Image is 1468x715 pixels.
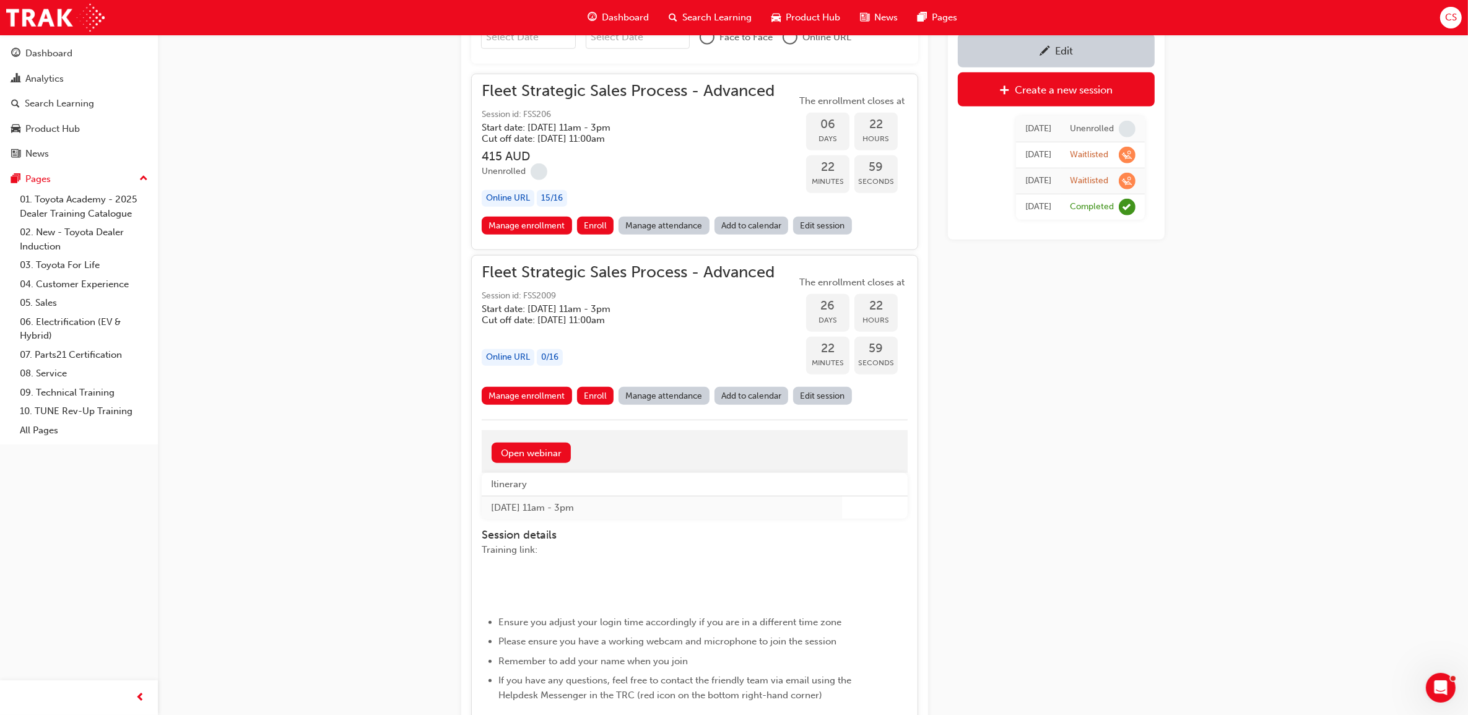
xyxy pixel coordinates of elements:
a: 04. Customer Experience [15,275,153,294]
span: car-icon [11,124,20,135]
button: Enroll [577,217,614,235]
span: Days [806,313,849,327]
span: Seconds [854,175,898,189]
span: learningRecordVerb_COMPLETE-icon [1119,199,1136,215]
button: Enroll [577,387,614,405]
span: Online URL [802,30,851,45]
span: Dashboard [602,11,649,25]
div: Product Hub [25,122,80,136]
span: search-icon [669,10,677,25]
span: Session id: FSS2009 [482,289,775,303]
div: 15 / 16 [537,190,567,207]
a: 08. Service [15,364,153,383]
span: guage-icon [11,48,20,59]
span: plus-icon [1000,85,1010,97]
div: Tue Aug 19 2025 11:21:28 GMT+1000 (Australian Eastern Standard Time) [1025,148,1051,162]
div: Tue Aug 19 2025 11:21:51 GMT+1000 (Australian Eastern Standard Time) [1025,122,1051,136]
span: The enrollment closes at [796,94,908,108]
span: Search Learning [682,11,752,25]
a: 07. Parts21 Certification [15,345,153,365]
a: Manage attendance [619,217,710,235]
div: Thu May 22 2025 10:00:00 GMT+1000 (Australian Eastern Standard Time) [1025,200,1051,214]
span: guage-icon [588,10,597,25]
div: Create a new session [1015,84,1113,96]
span: learningRecordVerb_NONE-icon [531,163,547,180]
span: prev-icon [136,690,145,706]
td: [DATE] 11am - 3pm [482,496,842,519]
span: chart-icon [11,74,20,85]
span: Enroll [584,220,607,231]
a: All Pages [15,421,153,440]
div: Wed Jul 16 2025 16:25:26 GMT+1000 (Australian Eastern Standard Time) [1025,174,1051,188]
span: 22 [806,342,849,356]
span: Please ensure you have a working webcam and microphone to join the session [498,636,836,647]
span: Session id: FSS206 [482,108,775,122]
span: pages-icon [918,10,927,25]
a: pages-iconPages [908,5,967,30]
span: news-icon [860,10,869,25]
input: From [481,25,576,49]
iframe: Intercom live chat [1426,673,1456,703]
th: Itinerary [482,473,842,496]
img: Trak [6,4,105,32]
span: news-icon [11,149,20,160]
a: Dashboard [5,42,153,65]
a: search-iconSearch Learning [659,5,762,30]
span: Seconds [854,356,898,370]
h5: Cut off date: [DATE] 11:00am [482,314,755,326]
span: search-icon [11,98,20,110]
div: Unenrolled [482,166,526,178]
div: Online URL [482,349,534,366]
span: learningRecordVerb_WAITLIST-icon [1119,173,1136,189]
a: Search Learning [5,92,153,115]
a: Add to calendar [714,217,789,235]
span: learningRecordVerb_WAITLIST-icon [1119,147,1136,163]
h5: Cut off date: [DATE] 11:00am [482,133,755,144]
span: Minutes [806,175,849,189]
a: Create a new session [958,72,1155,106]
button: CS [1440,7,1462,28]
span: Enroll [584,391,607,401]
span: pencil-icon [1040,46,1050,58]
div: News [25,147,49,161]
div: Pages [25,172,51,186]
a: Manage enrollment [482,387,572,405]
div: Edit [1055,45,1073,57]
div: Search Learning [25,97,94,111]
a: 09. Technical Training [15,383,153,402]
button: DashboardAnalyticsSearch LearningProduct HubNews [5,40,153,168]
button: Pages [5,168,153,191]
span: 22 [854,299,898,313]
a: 05. Sales [15,293,153,313]
span: Fleet Strategic Sales Process - Advanced [482,84,775,98]
span: Hours [854,313,898,327]
a: 02. New - Toyota Dealer Induction [15,223,153,256]
span: up-icon [139,171,148,187]
div: Dashboard [25,46,72,61]
span: Product Hub [786,11,840,25]
a: Edit session [793,387,852,405]
span: Face to Face [719,30,773,45]
a: Edit session [793,217,852,235]
span: Remember to add your name when you join [498,656,688,667]
span: Hours [854,132,898,146]
span: CS [1445,11,1457,25]
span: If you have any questions, feel free to contact the friendly team via email using the Helpdesk Me... [498,675,854,701]
a: guage-iconDashboard [578,5,659,30]
a: Edit [958,33,1155,67]
span: car-icon [771,10,781,25]
a: 03. Toyota For Life [15,256,153,275]
span: Ensure you adjust your login time accordingly if you are in a different time zone [498,617,841,628]
a: Manage attendance [619,387,710,405]
h3: 415 AUD [482,149,775,163]
span: Days [806,132,849,146]
span: The enrollment closes at [796,275,908,290]
span: pages-icon [11,174,20,185]
div: Unenrolled [1070,123,1114,135]
span: 22 [806,160,849,175]
span: Minutes [806,356,849,370]
h5: Start date: [DATE] 11am - 3pm [482,303,755,314]
h5: Start date: [DATE] 11am - 3pm [482,122,755,133]
span: 22 [854,118,898,132]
